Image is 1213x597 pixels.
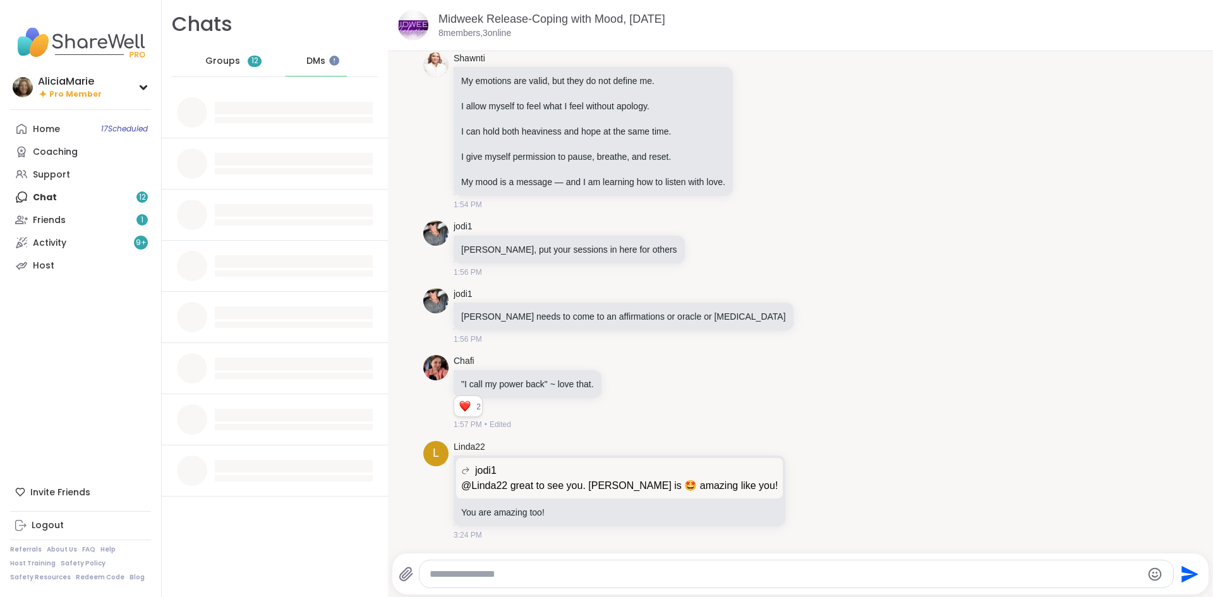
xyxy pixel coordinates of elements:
[438,13,665,25] a: Midweek Release-Coping with Mood, [DATE]
[33,237,66,250] div: Activity
[461,176,725,188] p: My mood is a message — and I am learning how to listen with love.
[10,140,151,163] a: Coaching
[461,506,778,519] p: You are amazing too!
[430,568,1142,581] textarea: Type your message
[454,441,485,454] a: Linda22
[461,478,778,493] p: @Linda22 great to see you. [PERSON_NAME] is 🤩 amazing like you!
[10,559,56,568] a: Host Training
[136,238,147,248] span: 9 +
[205,55,240,68] span: Groups
[485,419,487,430] span: •
[461,75,725,87] p: My emotions are valid, but they do not define me.
[33,214,66,227] div: Friends
[10,254,151,277] a: Host
[10,481,151,504] div: Invite Friends
[454,419,482,430] span: 1:57 PM
[10,208,151,231] a: Friends1
[454,396,476,416] div: Reaction list
[461,310,786,323] p: [PERSON_NAME] needs to come to an affirmations or oracle or [MEDICAL_DATA]
[82,545,95,554] a: FAQ
[100,545,116,554] a: Help
[61,559,106,568] a: Safety Policy
[433,445,439,462] span: L
[33,169,70,181] div: Support
[423,355,449,380] img: https://sharewell-space-live.sfo3.digitaloceanspaces.com/user-generated/73ddaa42-feb6-46a7-830b-d...
[10,118,151,140] a: Home17Scheduled
[251,56,258,66] span: 12
[101,124,148,134] span: 17 Scheduled
[49,89,102,100] span: Pro Member
[454,267,482,278] span: 1:56 PM
[10,163,151,186] a: Support
[33,123,60,136] div: Home
[461,125,725,138] p: I can hold both heaviness and hope at the same time.
[306,55,325,68] span: DMs
[10,573,71,582] a: Safety Resources
[490,419,511,430] span: Edited
[458,401,471,411] button: Reactions: love
[141,215,143,226] span: 1
[1174,560,1202,588] button: Send
[461,150,725,163] p: I give myself permission to pause, breathe, and reset.
[172,10,232,39] h1: Chats
[454,529,482,541] span: 3:24 PM
[476,401,482,413] span: 2
[438,27,511,40] p: 8 members, 3 online
[461,243,677,256] p: [PERSON_NAME], put your sessions in here for others
[423,52,449,78] img: https://sharewell-space-live.sfo3.digitaloceanspaces.com/user-generated/3f5b6852-a2d3-495a-bfd9-6...
[47,545,77,554] a: About Us
[13,77,33,97] img: AliciaMarie
[10,514,151,537] a: Logout
[10,231,151,254] a: Activity9+
[454,334,482,345] span: 1:56 PM
[1147,567,1162,582] button: Emoji picker
[33,146,78,159] div: Coaching
[423,220,449,246] img: https://sharewell-space-live.sfo3.digitaloceanspaces.com/user-generated/a5928eca-999f-4a91-84ca-f...
[33,260,54,272] div: Host
[329,56,339,66] iframe: Spotlight
[76,573,124,582] a: Redeem Code
[10,20,151,64] img: ShareWell Nav Logo
[423,288,449,313] img: https://sharewell-space-live.sfo3.digitaloceanspaces.com/user-generated/a5928eca-999f-4a91-84ca-f...
[454,220,473,233] a: jodi1
[454,288,473,301] a: jodi1
[32,519,64,532] div: Logout
[454,355,474,368] a: Chafi
[398,10,428,40] img: Midweek Release-Coping with Mood, Oct 08
[130,573,145,582] a: Blog
[475,463,497,478] span: jodi1
[10,545,42,554] a: Referrals
[461,378,594,390] p: "I call my power back" ~ love that.
[38,75,102,88] div: AliciaMarie
[454,52,485,65] a: Shawnti
[461,100,725,112] p: I allow myself to feel what I feel without apology.
[454,199,482,210] span: 1:54 PM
